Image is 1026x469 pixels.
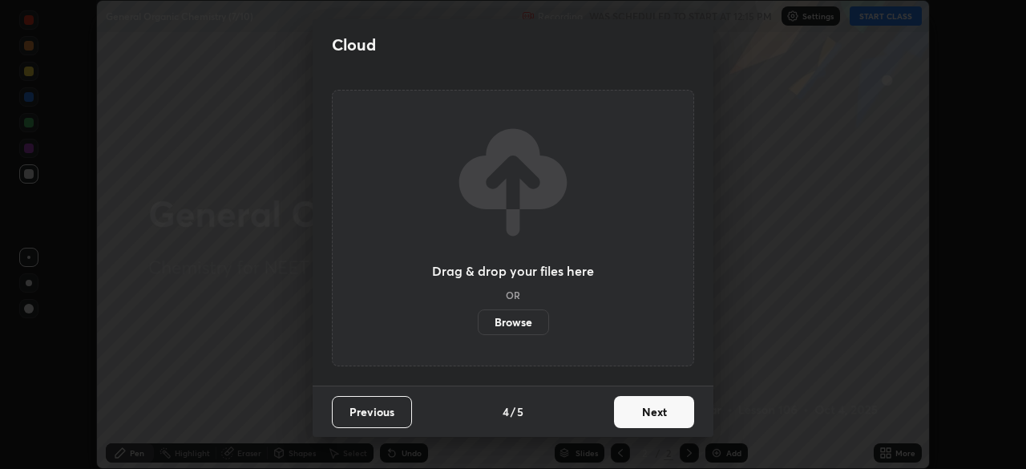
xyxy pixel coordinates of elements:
[511,403,515,420] h4: /
[517,403,523,420] h4: 5
[506,290,520,300] h5: OR
[614,396,694,428] button: Next
[432,265,594,277] h3: Drag & drop your files here
[332,34,376,55] h2: Cloud
[332,396,412,428] button: Previous
[503,403,509,420] h4: 4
